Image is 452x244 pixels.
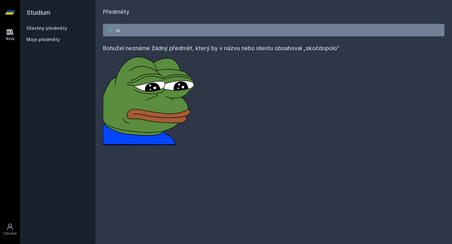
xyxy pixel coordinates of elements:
[6,36,15,41] div: Study
[103,8,444,16] h1: Předměty
[103,24,444,36] input: Název nebo ident předmětu…
[26,25,67,31] a: Všechny předměty
[1,220,19,239] a: Uživatel
[103,44,444,53] h4: Bohužel neznáme žádný předmět, který by v názvu nebo identu obsahoval „skočdopolo”
[103,53,197,145] img: error_picture.png
[3,231,17,236] div: Uživatel
[26,36,60,43] span: Moje předměty
[1,25,19,44] a: Study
